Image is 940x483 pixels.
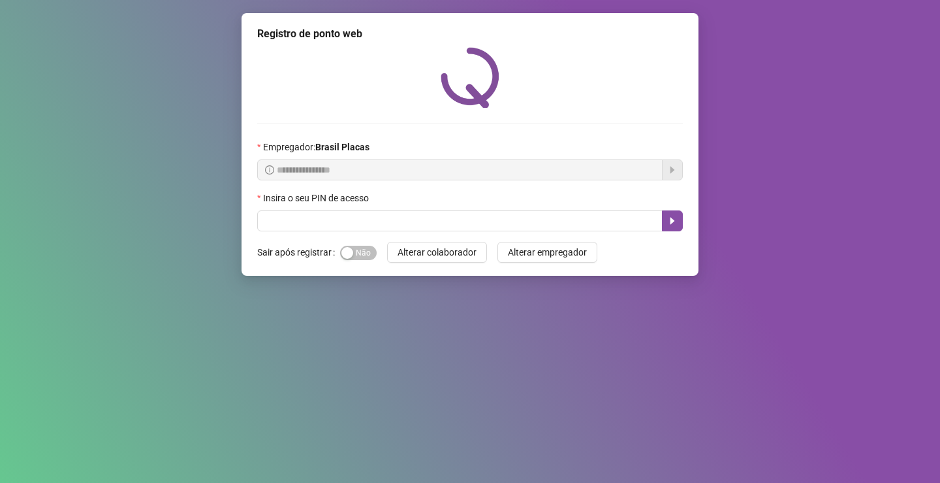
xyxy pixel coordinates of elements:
[257,26,683,42] div: Registro de ponto web
[257,242,340,263] label: Sair após registrar
[265,165,274,175] span: info-circle
[398,245,477,259] span: Alterar colaborador
[497,242,597,263] button: Alterar empregador
[257,191,377,205] label: Insira o seu PIN de acesso
[263,140,369,154] span: Empregador :
[441,47,499,108] img: QRPoint
[387,242,487,263] button: Alterar colaborador
[508,245,587,259] span: Alterar empregador
[315,142,369,152] strong: Brasil Placas
[667,216,678,226] span: caret-right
